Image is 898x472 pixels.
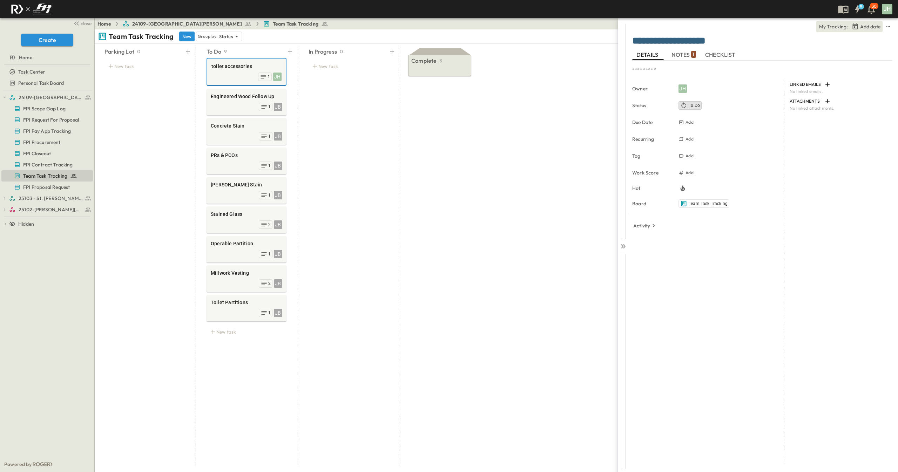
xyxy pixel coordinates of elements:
[19,54,32,61] span: Home
[268,163,271,169] span: 1
[23,150,51,157] span: FPI Closeout
[211,181,282,188] span: [PERSON_NAME] Stain
[439,57,442,64] p: 3
[632,152,669,159] p: Tag
[686,153,694,159] h6: Add
[97,20,332,27] nav: breadcrumbs
[198,33,218,40] p: Group by:
[211,93,282,100] span: Engineered Wood Follow Up
[1,193,93,204] div: test
[207,327,286,337] div: New task
[884,22,892,31] button: sidedrawer-menu
[274,309,282,317] div: JB
[1,159,93,170] div: test
[1,77,93,89] div: test
[671,52,696,58] span: NOTES
[97,20,111,27] a: Home
[1,114,93,125] div: test
[268,192,271,198] span: 1
[860,23,880,30] p: Add date
[790,98,822,104] p: ATTACHMENTS
[104,61,184,71] div: New task
[1,125,93,137] div: test
[268,134,271,139] span: 1
[633,222,650,229] p: Activity
[18,220,34,227] span: Hidden
[268,281,271,286] span: 2
[632,169,669,176] p: Work Score
[632,102,669,109] p: Status
[632,119,669,126] p: Due Date
[274,250,282,258] div: JB
[21,34,73,46] button: Create
[790,89,888,94] p: No linked emails.
[693,51,694,58] p: 1
[18,80,64,87] span: Personal Task Board
[678,84,687,93] div: Jose Hurtado (jhurtado@fpibuilders.com)
[211,299,282,306] span: Toilet Partitions
[411,56,437,65] p: Complete
[207,47,221,56] p: To Do
[23,184,70,191] span: FPI Proposal Request
[340,48,343,55] p: 0
[636,52,660,58] span: DETAILS
[23,105,66,112] span: FPI Scope Gap Log
[224,48,227,55] p: 9
[632,200,669,207] p: Board
[872,4,877,9] p: 30
[632,136,669,143] p: Recurring
[274,103,282,111] div: JB
[860,4,862,9] h6: 9
[109,32,174,41] p: Team Task Tracking
[274,220,282,229] div: JB
[211,240,282,247] span: Operable Partition
[211,211,282,218] span: Stained Glass
[19,206,83,213] span: 25102-Christ The Redeemer Anglican Church
[81,20,92,27] span: close
[104,47,134,56] p: Parking Lot
[1,170,93,182] div: test
[268,74,270,80] span: 1
[1,103,93,114] div: test
[309,47,337,56] p: In Progress
[632,185,669,192] p: Hot
[23,161,73,168] span: FPI Contract Tracking
[132,20,242,27] span: 24109-[GEOGRAPHIC_DATA][PERSON_NAME]
[630,221,660,231] button: Activity
[1,137,93,148] div: test
[851,22,881,31] button: Tracking Date Menu
[1,92,93,103] div: test
[18,68,45,75] span: Task Center
[23,128,71,135] span: FPI Pay App Tracking
[273,73,282,81] div: JH
[179,32,195,41] button: New
[689,103,700,108] span: To Do
[1,148,93,159] div: test
[705,52,737,58] span: CHECKLIST
[686,136,694,142] h6: Add
[273,20,318,27] span: Team Task Tracking
[274,279,282,288] div: JB
[19,94,83,101] span: 24109-St. Teresa of Calcutta Parish Hall
[678,84,687,93] div: JH
[1,204,93,215] div: test
[882,4,892,14] div: JH
[819,23,848,30] p: My Tracking:
[268,310,271,316] span: 1
[268,251,271,257] span: 1
[23,139,61,146] span: FPI Procurement
[274,132,282,141] div: JB
[219,33,233,40] p: Status
[309,61,389,71] div: New task
[689,201,728,206] span: Team Task Tracking
[211,63,282,70] span: toilet accessories
[268,104,271,110] span: 1
[19,195,83,202] span: 25103 - St. [PERSON_NAME] Phase 2
[1,182,93,193] div: test
[274,191,282,199] div: JB
[268,222,271,227] span: 2
[8,2,54,16] img: c8d7d1ed905e502e8f77bf7063faec64e13b34fdb1f2bdd94b0e311fc34f8000.png
[632,85,669,92] p: Owner
[211,269,282,276] span: Millwork Vesting
[790,105,888,111] p: No linked attachments.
